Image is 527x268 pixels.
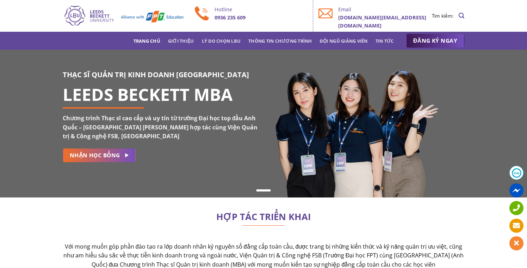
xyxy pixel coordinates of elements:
[202,35,241,47] a: Lý do chọn LBU
[168,35,194,47] a: Giới thiệu
[320,35,368,47] a: Đội ngũ giảng viên
[63,114,258,140] strong: Chương trình Thạc sĩ cao cấp và uy tín từ trường Đại học top đầu Anh Quốc – [GEOGRAPHIC_DATA] [PE...
[338,5,432,13] p: Email
[406,34,464,48] a: ĐĂNG KÝ NGAY
[338,14,426,29] b: [DOMAIN_NAME][EMAIL_ADDRESS][DOMAIN_NAME]
[63,69,258,80] h3: THẠC SĨ QUẢN TRỊ KINH DOANH [GEOGRAPHIC_DATA]
[432,12,454,20] li: Tìm kiếm:
[63,5,184,27] img: Thạc sĩ Quản trị kinh doanh Quốc tế
[376,35,394,47] a: Tin tức
[70,151,120,160] span: NHẬN HỌC BỔNG
[459,9,464,23] a: Search
[215,14,246,21] b: 0936 235 609
[242,225,285,226] img: line-lbu.jpg
[134,35,160,47] a: Trang chủ
[215,5,308,13] p: Hotline
[256,189,271,191] li: Page dot 1
[63,213,464,220] h2: HỢP TÁC TRIỂN KHAI
[63,148,136,162] a: NHẬN HỌC BỔNG
[413,36,457,45] span: ĐĂNG KÝ NGAY
[248,35,312,47] a: Thông tin chương trình
[63,90,258,99] h1: LEEDS BECKETT MBA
